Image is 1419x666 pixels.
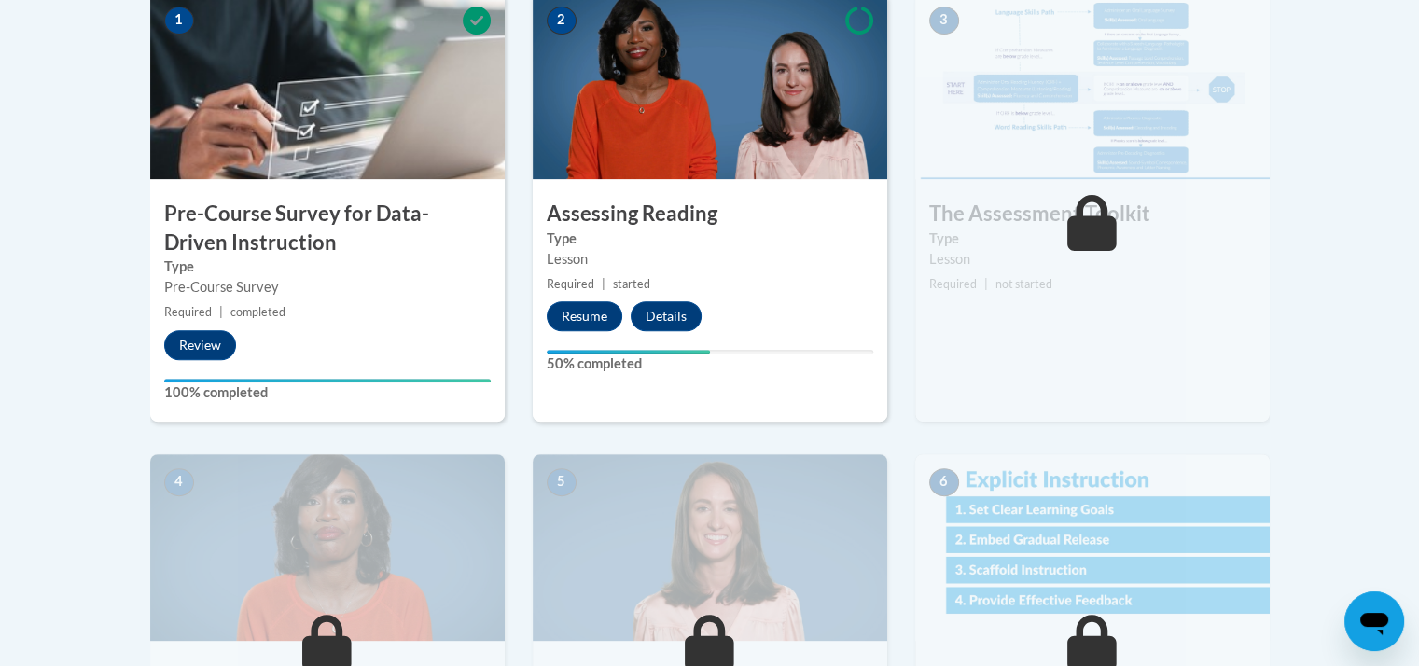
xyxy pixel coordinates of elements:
img: Course Image [533,454,887,641]
button: Resume [547,301,622,331]
div: Lesson [929,249,1256,270]
div: Your progress [164,379,491,382]
h3: The Assessment Toolkit [915,200,1270,229]
span: 6 [929,468,959,496]
img: Course Image [150,454,505,641]
div: Your progress [547,350,710,354]
label: Type [929,229,1256,249]
h3: Assessing Reading [533,200,887,229]
label: Type [164,257,491,277]
label: 100% completed [164,382,491,403]
span: Required [929,277,977,291]
span: | [984,277,988,291]
iframe: Button to launch messaging window [1344,591,1404,651]
span: | [219,305,223,319]
span: completed [230,305,285,319]
span: started [613,277,650,291]
span: 5 [547,468,577,496]
span: not started [995,277,1052,291]
label: Type [547,229,873,249]
img: Course Image [915,454,1270,641]
span: Required [547,277,594,291]
div: Pre-Course Survey [164,277,491,298]
span: 4 [164,468,194,496]
span: Required [164,305,212,319]
h3: Pre-Course Survey for Data-Driven Instruction [150,200,505,257]
button: Review [164,330,236,360]
span: 1 [164,7,194,35]
div: Lesson [547,249,873,270]
span: 2 [547,7,577,35]
span: | [602,277,605,291]
label: 50% completed [547,354,873,374]
span: 3 [929,7,959,35]
button: Details [631,301,702,331]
